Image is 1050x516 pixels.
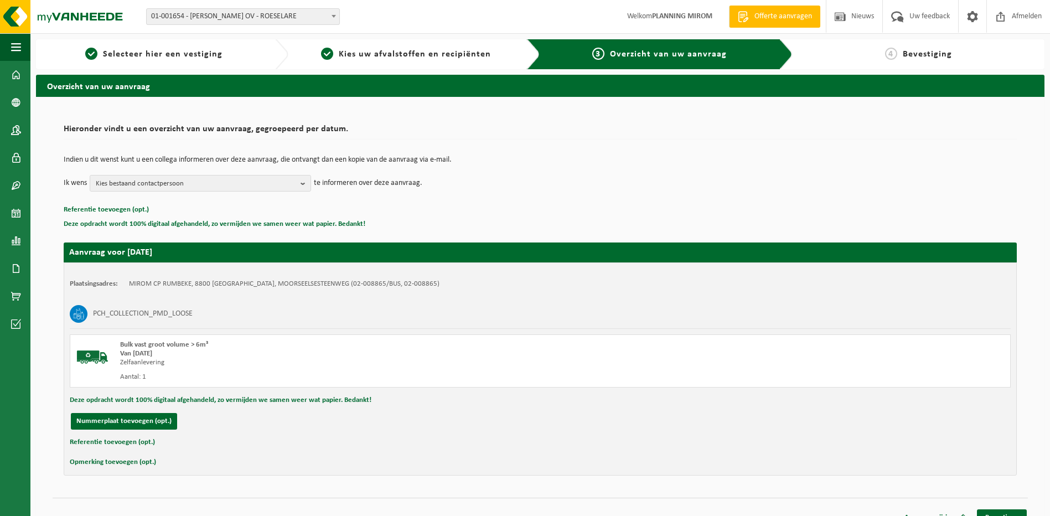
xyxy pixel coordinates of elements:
button: Referentie toevoegen (opt.) [64,203,149,217]
span: 3 [592,48,604,60]
button: Kies bestaand contactpersoon [90,175,311,192]
button: Deze opdracht wordt 100% digitaal afgehandeld, zo vermijden we samen weer wat papier. Bedankt! [64,217,365,231]
button: Opmerking toevoegen (opt.) [70,455,156,469]
span: 2 [321,48,333,60]
div: Zelfaanlevering [120,358,585,367]
span: Bevestiging [903,50,952,59]
strong: Van [DATE] [120,350,152,357]
span: Selecteer hier een vestiging [103,50,223,59]
span: Kies uw afvalstoffen en recipiënten [339,50,491,59]
h2: Overzicht van uw aanvraag [36,75,1044,96]
button: Nummerplaat toevoegen (opt.) [71,413,177,430]
strong: PLANNING MIROM [652,12,712,20]
img: BL-SO-LV.png [76,340,109,374]
p: te informeren over deze aanvraag. [314,175,422,192]
span: 1 [85,48,97,60]
a: Offerte aanvragen [729,6,820,28]
p: Indien u dit wenst kunt u een collega informeren over deze aanvraag, die ontvangt dan een kopie v... [64,156,1017,164]
span: Bulk vast groot volume > 6m³ [120,341,208,348]
a: 2Kies uw afvalstoffen en recipiënten [294,48,519,61]
span: 01-001654 - MIROM ROESELARE OV - ROESELARE [146,8,340,25]
h3: PCH_COLLECTION_PMD_LOOSE [93,305,193,323]
button: Referentie toevoegen (opt.) [70,435,155,450]
p: Ik wens [64,175,87,192]
a: 1Selecteer hier een vestiging [42,48,266,61]
strong: Plaatsingsadres: [70,280,118,287]
strong: Aanvraag voor [DATE] [69,248,152,257]
div: Aantal: 1 [120,373,585,381]
h2: Hieronder vindt u een overzicht van uw aanvraag, gegroepeerd per datum. [64,125,1017,140]
span: 01-001654 - MIROM ROESELARE OV - ROESELARE [147,9,339,24]
button: Deze opdracht wordt 100% digitaal afgehandeld, zo vermijden we samen weer wat papier. Bedankt! [70,393,371,407]
span: Overzicht van uw aanvraag [610,50,727,59]
span: 4 [885,48,897,60]
td: MIROM CP RUMBEKE, 8800 [GEOGRAPHIC_DATA], MOORSEELSESTEENWEG (02-008865/BUS, 02-008865) [129,280,439,288]
span: Kies bestaand contactpersoon [96,176,296,192]
span: Offerte aanvragen [752,11,815,22]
